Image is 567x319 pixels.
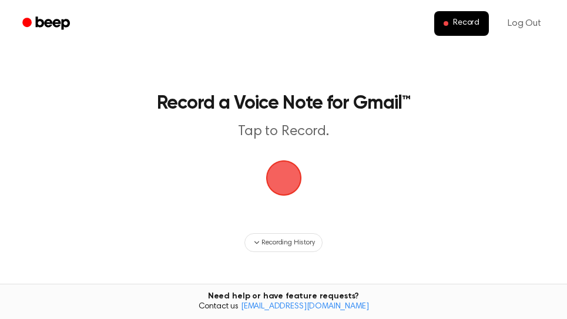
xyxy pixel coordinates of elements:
[241,303,369,311] a: [EMAIL_ADDRESS][DOMAIN_NAME]
[453,18,479,29] span: Record
[261,237,314,248] span: Recording History
[7,302,560,313] span: Contact us
[127,122,440,142] p: Tap to Record.
[127,94,440,113] h1: Record a Voice Note for Gmail™
[266,160,301,196] img: Beep Logo
[244,233,322,252] button: Recording History
[496,9,553,38] a: Log Out
[434,11,489,36] button: Record
[14,12,80,35] a: Beep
